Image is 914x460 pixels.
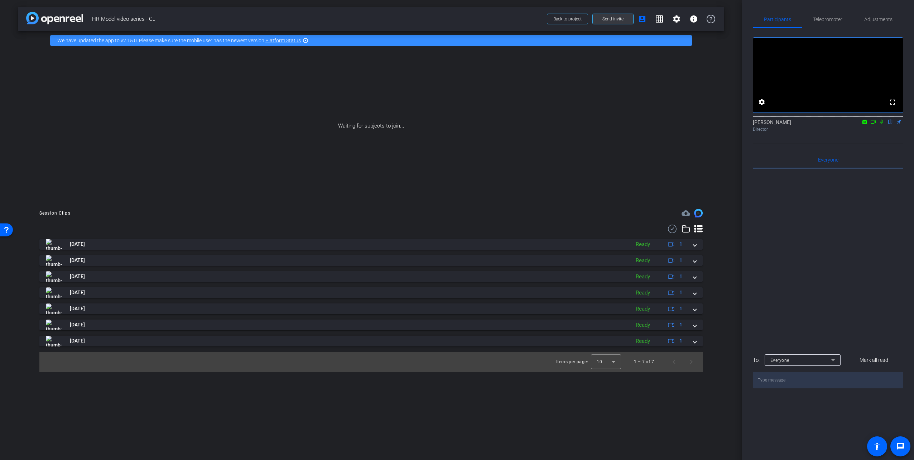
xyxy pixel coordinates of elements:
div: Waiting for subjects to join... [18,50,724,202]
div: We have updated the app to v2.15.0. Please make sure the mobile user has the newest version. [50,35,692,46]
mat-icon: highlight_off [303,38,308,43]
div: Ready [632,289,654,297]
div: Ready [632,257,654,265]
span: 1 [679,289,682,296]
span: 1 [679,321,682,329]
div: Ready [632,321,654,329]
mat-icon: account_box [638,15,646,23]
span: Send invite [602,16,624,22]
mat-expansion-panel-header: thumb-nail[DATE]Ready1 [39,255,703,266]
a: Platform Status [265,38,301,43]
mat-icon: message [896,442,905,451]
img: thumb-nail [46,271,62,282]
span: 1 [679,273,682,280]
img: thumb-nail [46,255,62,266]
mat-expansion-panel-header: thumb-nail[DATE]Ready1 [39,239,703,250]
mat-icon: cloud_upload [682,209,690,217]
mat-expansion-panel-header: thumb-nail[DATE]Ready1 [39,271,703,282]
div: 1 – 7 of 7 [634,358,654,365]
span: [DATE] [70,240,85,248]
div: Items per page: [556,358,588,365]
span: 1 [679,305,682,312]
span: Participants [764,17,791,22]
div: Ready [632,305,654,313]
mat-expansion-panel-header: thumb-nail[DATE]Ready1 [39,336,703,346]
mat-icon: settings [757,98,766,106]
mat-icon: grid_on [655,15,664,23]
div: Ready [632,240,654,249]
span: [DATE] [70,273,85,280]
span: Mark all read [860,356,888,364]
img: Session clips [694,209,703,217]
img: thumb-nail [46,303,62,314]
span: [DATE] [70,257,85,264]
mat-icon: info [689,15,698,23]
mat-icon: fullscreen [888,98,897,106]
div: Ready [632,273,654,281]
span: HR Model video series - CJ [92,12,543,26]
img: thumb-nail [46,287,62,298]
span: Everyone [770,358,789,363]
mat-expansion-panel-header: thumb-nail[DATE]Ready1 [39,320,703,330]
div: Director [753,126,903,133]
div: To: [753,356,760,364]
span: [DATE] [70,337,85,345]
img: thumb-nail [46,239,62,250]
span: [DATE] [70,305,85,312]
mat-expansion-panel-header: thumb-nail[DATE]Ready1 [39,303,703,314]
button: Back to project [547,14,588,24]
mat-icon: settings [672,15,681,23]
mat-icon: flip [886,118,895,125]
span: 1 [679,337,682,345]
mat-icon: accessibility [873,442,881,451]
img: thumb-nail [46,320,62,330]
span: [DATE] [70,321,85,329]
span: 1 [679,257,682,264]
div: Session Clips [39,210,71,217]
span: Back to project [553,16,582,21]
button: Mark all read [845,354,904,366]
button: Next page [683,353,700,370]
span: Teleprompter [813,17,842,22]
span: Everyone [818,157,838,162]
img: app-logo [26,12,83,24]
img: thumb-nail [46,336,62,346]
span: [DATE] [70,289,85,296]
span: 1 [679,240,682,248]
mat-expansion-panel-header: thumb-nail[DATE]Ready1 [39,287,703,298]
button: Previous page [665,353,683,370]
div: Ready [632,337,654,345]
div: [PERSON_NAME] [753,119,903,133]
button: Send invite [592,14,634,24]
span: Adjustments [864,17,893,22]
span: Destinations for your clips [682,209,690,217]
